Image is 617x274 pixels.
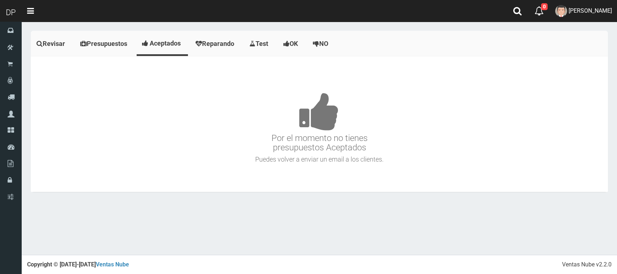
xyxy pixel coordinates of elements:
span: NO [319,40,328,47]
img: User Image [555,5,567,17]
span: Aceptados [150,39,181,47]
span: Test [256,40,268,47]
a: Presupuestos [74,33,135,55]
a: Ventas Nube [96,261,129,268]
span: [PERSON_NAME] [569,7,612,14]
h3: Por el momento no tienes presupuestos Aceptados [33,71,606,153]
span: Revisar [43,40,65,47]
div: Ventas Nube v2.2.0 [562,261,612,269]
a: OK [278,33,305,55]
a: Aceptados [137,33,188,54]
span: OK [290,40,298,47]
strong: Copyright © [DATE]-[DATE] [27,261,129,268]
a: Reparando [190,33,242,55]
span: 0 [541,3,548,10]
a: Revisar [31,33,73,55]
a: Test [244,33,276,55]
h4: Puedes volver a enviar un email a los clientes. [33,156,606,163]
span: Presupuestos [87,40,127,47]
a: NO [307,33,336,55]
span: Reparando [202,40,234,47]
